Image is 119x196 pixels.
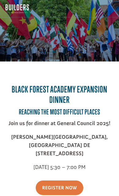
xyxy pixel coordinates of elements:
span: Reaching the most difficult places [19,108,100,116]
h3: BLACK FOREST ACADEMY EXPANSION DINNER [5,85,114,108]
strong: Join us for dinner at General Council 2025! [9,120,110,127]
strong: [STREET_ADDRESS] [35,150,83,157]
img: Builders International [5,4,29,13]
strong: [PERSON_NAME][GEOGRAPHIC_DATA], [GEOGRAPHIC_DATA] DE [11,134,108,149]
